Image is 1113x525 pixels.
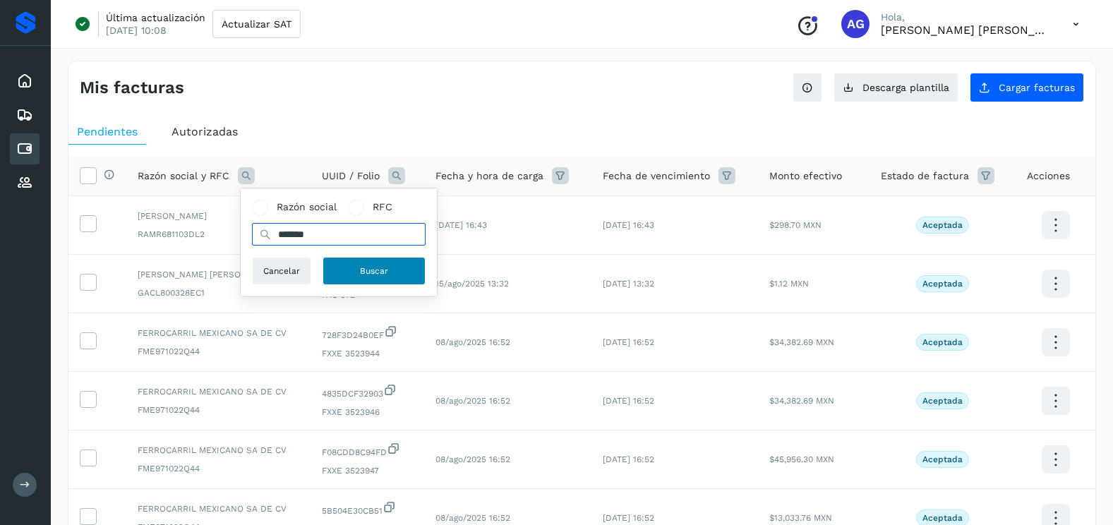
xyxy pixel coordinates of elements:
[322,347,413,360] span: FXXE 3523944
[138,404,299,416] span: FME971022Q44
[435,169,543,183] span: Fecha y hora de carga
[603,454,654,464] span: [DATE] 16:52
[769,337,834,347] span: $34,382.69 MXN
[769,169,842,183] span: Monto efectivo
[138,444,299,457] span: FERROCARRIL MEXICANO SA DE CV
[172,125,238,138] span: Autorizadas
[603,169,710,183] span: Fecha de vencimiento
[322,383,413,400] span: 4835DCF32903
[138,228,299,241] span: RAMR681103DL2
[862,83,949,92] span: Descarga plantilla
[881,169,969,183] span: Estado de factura
[77,125,138,138] span: Pendientes
[769,279,809,289] span: $1.12 MXN
[970,73,1084,102] button: Cargar facturas
[322,464,413,477] span: FXXE 3523947
[106,24,167,37] p: [DATE] 10:08
[10,167,40,198] div: Proveedores
[603,220,654,230] span: [DATE] 16:43
[999,83,1075,92] span: Cargar facturas
[322,325,413,342] span: 728F3D24B0EF
[138,385,299,398] span: FERROCARRIL MEXICANO SA DE CV
[138,345,299,358] span: FME971022Q44
[603,337,654,347] span: [DATE] 16:52
[222,19,291,29] span: Actualizar SAT
[322,500,413,517] span: 5B504E30CB51
[80,78,184,98] h4: Mis facturas
[138,268,299,281] span: [PERSON_NAME] [PERSON_NAME]
[138,502,299,515] span: FERROCARRIL MEXICANO SA DE CV
[1027,169,1070,183] span: Acciones
[922,220,963,230] p: Aceptada
[603,279,654,289] span: [DATE] 13:32
[435,220,487,230] span: [DATE] 16:43
[435,279,509,289] span: 15/ago/2025 13:32
[322,442,413,459] span: F08CDD8C94FD
[922,454,963,464] p: Aceptada
[435,513,510,523] span: 08/ago/2025 16:52
[435,396,510,406] span: 08/ago/2025 16:52
[881,11,1050,23] p: Hola,
[10,66,40,97] div: Inicio
[322,169,380,183] span: UUID / Folio
[769,454,834,464] span: $45,956.30 MXN
[603,513,654,523] span: [DATE] 16:52
[322,406,413,418] span: FXXE 3523946
[138,327,299,339] span: FERROCARRIL MEXICANO SA DE CV
[881,23,1050,37] p: Abigail Gonzalez Leon
[834,73,958,102] button: Descarga plantilla
[138,462,299,475] span: FME971022Q44
[922,513,963,523] p: Aceptada
[922,396,963,406] p: Aceptada
[435,337,510,347] span: 08/ago/2025 16:52
[106,11,205,24] p: Última actualización
[769,513,832,523] span: $13,033.76 MXN
[922,279,963,289] p: Aceptada
[922,337,963,347] p: Aceptada
[10,99,40,131] div: Embarques
[212,10,301,38] button: Actualizar SAT
[138,286,299,299] span: GACL800328EC1
[138,210,299,222] span: [PERSON_NAME]
[603,396,654,406] span: [DATE] 16:52
[435,454,510,464] span: 08/ago/2025 16:52
[10,133,40,164] div: Cuentas por pagar
[138,169,229,183] span: Razón social y RFC
[769,396,834,406] span: $34,382.69 MXN
[769,220,822,230] span: $298.70 MXN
